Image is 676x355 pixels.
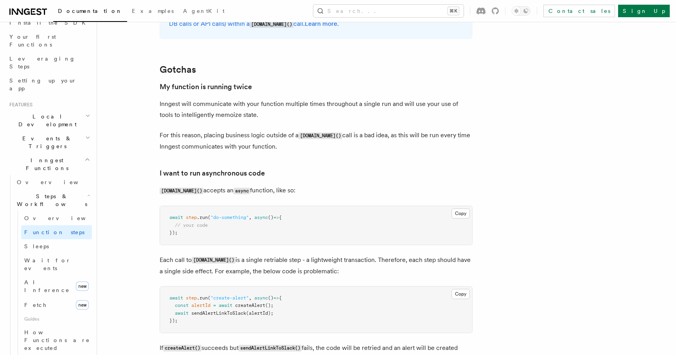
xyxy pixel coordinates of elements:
span: const [175,303,189,308]
kbd: ⌘K [448,7,459,15]
span: Overview [24,215,105,221]
span: , [249,215,252,220]
button: Events & Triggers [6,131,92,153]
a: I want to run asynchronous code [160,168,265,179]
span: .run [197,215,208,220]
button: Toggle dark mode [512,6,530,16]
span: step [186,215,197,220]
span: Function steps [24,229,84,235]
a: Contact sales [543,5,615,17]
a: Setting up your app [6,74,92,95]
a: My function is running twice [160,81,252,92]
a: Install the SDK [6,16,92,30]
span: // your code [175,222,208,228]
a: Sleeps [21,239,92,253]
span: await [169,215,183,220]
span: , [249,295,252,301]
a: AgentKit [178,2,229,21]
span: => [273,215,279,220]
a: Overview [14,175,92,189]
a: Overview [21,211,92,225]
span: await [169,295,183,301]
span: Examples [132,8,174,14]
code: async [234,188,250,194]
span: { [279,295,282,301]
a: Fetchnew [21,297,92,313]
a: Leveraging Steps [6,52,92,74]
span: await [219,303,232,308]
button: Local Development [6,109,92,131]
button: Steps & Workflows [14,189,92,211]
span: Leveraging Steps [9,56,76,70]
span: alertId [191,303,210,308]
span: { [279,215,282,220]
span: () [268,215,273,220]
span: AI Inference [24,279,70,293]
button: Search...⌘K [313,5,464,17]
a: Function steps [21,225,92,239]
code: createAlert() [163,345,201,351]
span: .run [197,295,208,301]
a: Documentation [53,2,127,22]
a: Wait for events [21,253,92,275]
span: Inngest Functions [6,156,84,172]
span: ( [208,295,210,301]
span: step [186,295,197,301]
span: Overview [17,179,97,185]
p: For this reason, placing business logic outside of a call is a bad idea, as this will be run ever... [160,130,473,152]
span: }); [169,318,178,323]
a: How Functions are executed [21,325,92,355]
span: () [268,295,273,301]
a: Examples [127,2,178,21]
span: Steps & Workflows [14,192,87,208]
span: sendAlertLinkToSlack [191,310,246,316]
span: Your first Functions [9,34,56,48]
span: ( [208,215,210,220]
a: Sign Up [618,5,670,17]
span: Local Development [6,113,85,128]
span: async [254,215,268,220]
span: "do-something" [210,215,249,220]
code: [DOMAIN_NAME]() [192,257,236,264]
span: Features [6,102,32,108]
span: AgentKit [183,8,225,14]
code: [DOMAIN_NAME]() [250,21,293,28]
span: new [76,300,89,310]
span: "create-alert" [210,295,249,301]
button: Copy [451,208,470,219]
code: sendAlertLinkToSlack() [239,345,302,351]
a: AI Inferencenew [21,275,92,297]
span: Sleeps [24,243,49,249]
span: Guides [21,313,92,325]
span: Events & Triggers [6,134,85,150]
span: = [213,303,216,308]
span: Install the SDK [9,20,90,26]
code: [DOMAIN_NAME]() [298,133,342,139]
span: new [76,281,89,291]
button: Copy [451,289,470,299]
a: Gotchas [160,64,196,75]
code: [DOMAIN_NAME]() [160,188,203,194]
p: accepts an function, like so: [160,185,473,196]
span: }); [169,230,178,235]
span: Wait for events [24,257,71,271]
a: Learn more [305,20,337,27]
span: async [254,295,268,301]
button: Inngest Functions [6,153,92,175]
a: Your first Functions [6,30,92,52]
span: (alertId); [246,310,273,316]
span: (); [265,303,273,308]
span: Fetch [24,302,47,308]
p: Each call to is a single retriable step - a lightweight transaction. Therefore, each step should ... [160,255,473,277]
span: Setting up your app [9,77,77,91]
span: How Functions are executed [24,329,90,351]
span: await [175,310,189,316]
p: Inngest will communicate with your function multiple times throughout a single run and will use y... [160,99,473,120]
span: => [273,295,279,301]
span: Documentation [58,8,122,14]
span: createAlert [235,303,265,308]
